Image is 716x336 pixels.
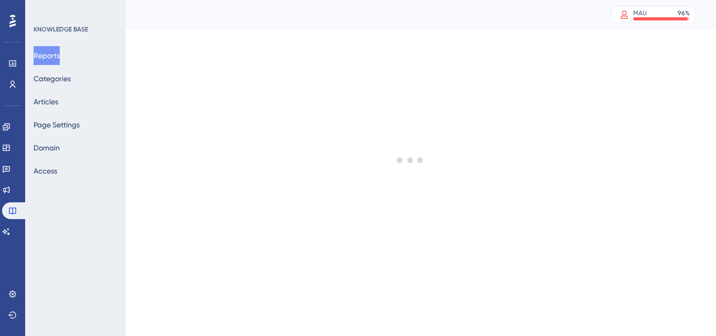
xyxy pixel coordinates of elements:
button: Categories [34,69,71,88]
div: KNOWLEDGE BASE [34,25,88,34]
button: Access [34,161,57,180]
div: MAU [633,9,647,17]
button: Reports [34,46,60,65]
div: 96 % [678,9,690,17]
button: Articles [34,92,58,111]
button: Domain [34,138,60,157]
button: Page Settings [34,115,80,134]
